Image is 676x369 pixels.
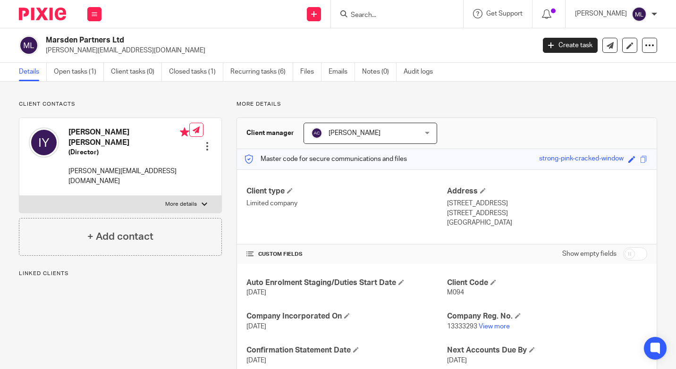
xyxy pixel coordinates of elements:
h4: Next Accounts Due By [447,345,647,355]
div: strong-pink-cracked-window [539,154,624,165]
h4: Client Code [447,278,647,288]
a: Recurring tasks (6) [230,63,293,81]
p: Limited company [246,199,447,208]
img: svg%3E [632,7,647,22]
h4: [PERSON_NAME] [PERSON_NAME] [68,127,189,148]
p: Master code for secure communications and files [244,154,407,164]
h4: Auto Enrolment Staging/Duties Start Date [246,278,447,288]
h4: Client type [246,186,447,196]
span: 13333293 [447,323,477,330]
p: [PERSON_NAME][EMAIL_ADDRESS][DOMAIN_NAME] [68,167,189,186]
h2: Marsden Partners Ltd [46,35,432,45]
span: [DATE] [246,289,266,296]
a: Audit logs [404,63,440,81]
img: svg%3E [19,35,39,55]
span: [DATE] [246,357,266,364]
h4: Confirmation Statement Date [246,345,447,355]
h5: (Director) [68,148,189,157]
a: Closed tasks (1) [169,63,223,81]
a: View more [479,323,510,330]
a: Files [300,63,321,81]
a: Client tasks (0) [111,63,162,81]
a: Notes (0) [362,63,397,81]
span: [DATE] [246,323,266,330]
p: More details [165,201,197,208]
h4: + Add contact [87,229,153,244]
input: Search [350,11,435,20]
img: svg%3E [311,127,322,139]
a: Open tasks (1) [54,63,104,81]
label: Show empty fields [562,249,617,259]
p: Linked clients [19,270,222,277]
img: Pixie [19,8,66,20]
a: Create task [543,38,598,53]
p: [STREET_ADDRESS] [447,199,647,208]
i: Primary [180,127,189,137]
h4: Company Incorporated On [246,311,447,321]
h4: CUSTOM FIELDS [246,251,447,258]
a: Emails [329,63,355,81]
p: [STREET_ADDRESS] [447,209,647,218]
span: M094 [447,289,464,296]
a: Details [19,63,47,81]
p: [PERSON_NAME][EMAIL_ADDRESS][DOMAIN_NAME] [46,46,529,55]
span: [DATE] [447,357,467,364]
p: [PERSON_NAME] [575,9,627,18]
span: Get Support [486,10,523,17]
p: More details [237,101,657,108]
h4: Company Reg. No. [447,311,647,321]
p: Client contacts [19,101,222,108]
img: svg%3E [29,127,59,158]
p: [GEOGRAPHIC_DATA] [447,218,647,227]
span: [PERSON_NAME] [329,130,380,136]
h4: Address [447,186,647,196]
h3: Client manager [246,128,294,138]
